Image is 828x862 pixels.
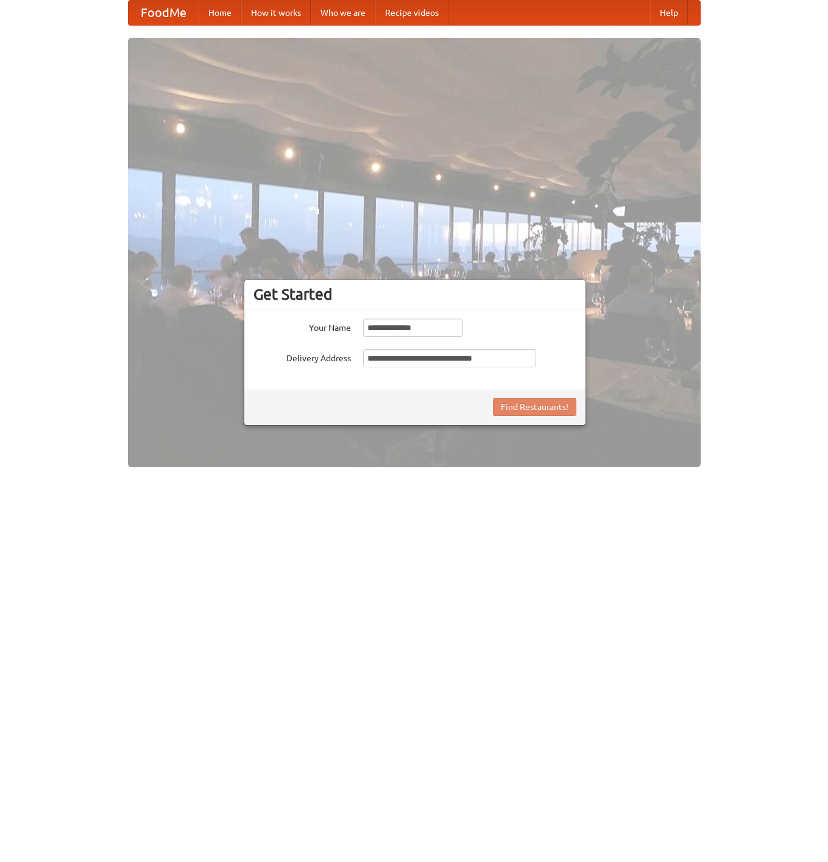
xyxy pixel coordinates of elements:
[253,319,351,334] label: Your Name
[375,1,448,25] a: Recipe videos
[129,1,199,25] a: FoodMe
[241,1,311,25] a: How it works
[650,1,688,25] a: Help
[253,285,576,303] h3: Get Started
[199,1,241,25] a: Home
[493,398,576,416] button: Find Restaurants!
[253,349,351,364] label: Delivery Address
[311,1,375,25] a: Who we are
